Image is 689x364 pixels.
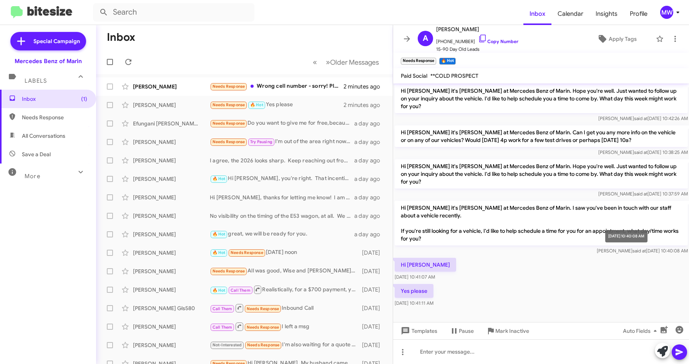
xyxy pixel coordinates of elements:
[210,248,359,257] div: [DATE] noon
[598,115,687,121] span: [PERSON_NAME] [DATE] 10:42:26 AM
[133,249,210,257] div: [PERSON_NAME]
[133,101,210,109] div: [PERSON_NAME]
[22,150,51,158] span: Save a Deal
[401,72,427,79] span: Paid Social
[354,120,387,127] div: a day ago
[354,138,387,146] div: a day ago
[10,32,86,50] a: Special Campaign
[133,267,210,275] div: [PERSON_NAME]
[660,6,673,19] div: MW
[393,324,443,338] button: Templates
[231,250,263,255] span: Needs Response
[213,232,226,237] span: 🔥 Hot
[359,341,386,349] div: [DATE]
[354,212,387,220] div: a day ago
[359,323,386,331] div: [DATE]
[210,119,354,128] div: Do you want to give me for free,because I did not conect with anybody
[459,324,474,338] span: Pause
[399,324,437,338] span: Templates
[478,38,518,44] a: Copy Number
[634,149,647,155] span: said at
[395,125,688,147] p: Hi [PERSON_NAME] it's [PERSON_NAME] at Mercedes Benz of Marin. Can I get you any more info on the...
[359,249,386,257] div: [DATE]
[523,3,551,25] span: Inbox
[213,102,245,107] span: Needs Response
[326,57,330,67] span: »
[210,100,344,109] div: Yes please
[436,34,518,45] span: [PHONE_NUMBER]
[210,174,354,183] div: Hi [PERSON_NAME], you're right. That incentive has expired. To be [PERSON_NAME], most of our Hybr...
[213,269,245,274] span: Needs Response
[395,258,456,272] p: Hi [PERSON_NAME]
[313,57,317,67] span: «
[213,139,245,144] span: Needs Response
[133,175,210,183] div: [PERSON_NAME]
[395,84,688,113] p: Hi [PERSON_NAME] it's [PERSON_NAME] at Mercedes Benz of Marin. Hope you're well. Just wanted to f...
[634,191,647,197] span: said at
[634,115,647,121] span: said at
[617,324,666,338] button: Auto Fields
[213,306,232,311] span: Call Them
[213,250,226,255] span: 🔥 Hot
[354,230,387,238] div: a day ago
[309,54,384,70] nav: Page navigation example
[22,95,87,103] span: Inbox
[480,324,535,338] button: Mark Inactive
[589,3,624,25] a: Insights
[430,72,478,79] span: **COLD PROSPECT
[654,6,681,19] button: MW
[395,274,435,280] span: [DATE] 10:41:07 AM
[551,3,589,25] a: Calendar
[395,201,688,245] p: Hi [PERSON_NAME] it's [PERSON_NAME] at Mercedes Benz of Marin. I saw you've been in touch with ou...
[359,304,386,312] div: [DATE]
[133,212,210,220] div: [PERSON_NAME]
[344,101,387,109] div: 2 minutes ago
[210,322,359,331] div: I left a msg
[605,230,647,242] div: [DATE] 10:40:08 AM
[133,157,210,164] div: [PERSON_NAME]
[133,304,210,312] div: [PERSON_NAME] Gls580
[436,45,518,53] span: 15-90 Day Old Leads
[321,54,384,70] button: Next
[81,95,87,103] span: (1)
[133,323,210,331] div: [PERSON_NAME]
[22,114,87,121] span: Needs Response
[22,132,65,140] span: All Conversations
[25,173,40,180] span: More
[401,58,436,65] small: Needs Response
[623,324,660,338] span: Auto Fields
[330,58,379,67] span: Older Messages
[247,325,279,330] span: Needs Response
[210,341,359,349] div: I'm also waiting for a quote on a Bentley
[423,32,428,45] span: A
[250,139,272,144] span: Try Pausing
[93,3,254,22] input: Search
[133,230,210,238] div: [PERSON_NAME]
[210,137,354,146] div: I'm out of the area right now. I won't be back until next week.
[210,194,354,201] div: Hi [PERSON_NAME], thanks for letting me know! I am going to check my inventory to see what we hav...
[443,324,480,338] button: Pause
[308,54,322,70] button: Previous
[210,212,354,220] div: No visibility on the timing of the E53 wagon, at all. We have several E450's.
[598,191,687,197] span: [PERSON_NAME] [DATE] 10:37:59 AM
[133,138,210,146] div: [PERSON_NAME]
[133,286,210,294] div: [PERSON_NAME]
[354,194,387,201] div: a day ago
[598,149,687,155] span: [PERSON_NAME] [DATE] 10:38:25 AM
[247,306,279,311] span: Needs Response
[15,57,82,65] div: Mercedes Benz of Marin
[354,175,387,183] div: a day ago
[213,342,242,347] span: Not-Interested
[213,84,245,89] span: Needs Response
[250,102,263,107] span: 🔥 Hot
[33,37,80,45] span: Special Campaign
[359,267,386,275] div: [DATE]
[210,82,344,91] div: Wrong cell number - sorry! Please take me off your list. Thank you!
[596,248,687,254] span: [PERSON_NAME] [DATE] 10:40:08 AM
[436,25,518,34] span: [PERSON_NAME]
[439,58,456,65] small: 🔥 Hot
[213,121,245,126] span: Needs Response
[213,288,226,293] span: 🔥 Hot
